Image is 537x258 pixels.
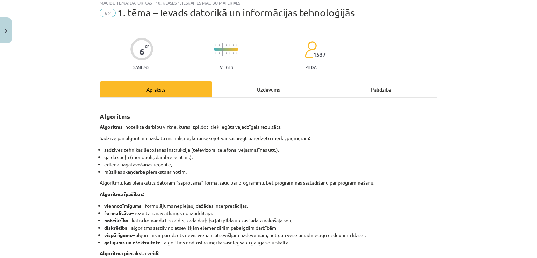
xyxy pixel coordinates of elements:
p: Algoritmu, kas pierakstīts datoram “saprotamā” formā, sauc par programmu, bet programmas sastādīš... [100,179,437,186]
strong: Algoritma pieraksta veidi: [100,250,159,256]
p: Viegls [220,65,233,70]
li: – algoritms nodrošina mērķa sasniegšanu galīgā soļu skaitā. [104,239,437,246]
li: mūzikas skaņdarba pieraksts ar notīm. [104,168,437,175]
div: Uzdevums [212,81,325,97]
span: XP [145,44,149,48]
img: icon-short-line-57e1e144782c952c97e751825c79c345078a6d821885a25fce030b3d8c18986b.svg [229,44,230,46]
img: icon-short-line-57e1e144782c952c97e751825c79c345078a6d821885a25fce030b3d8c18986b.svg [229,52,230,54]
strong: galīgums un efektivitāte [104,239,160,245]
li: sadzīves tehnikas lietošanas instrukcija (televizora, telefona, veļasmašīnas utt.), [104,146,437,153]
div: 6 [139,47,144,57]
img: icon-short-line-57e1e144782c952c97e751825c79c345078a6d821885a25fce030b3d8c18986b.svg [236,44,237,46]
strong: noteiktība [104,217,128,223]
img: icon-short-line-57e1e144782c952c97e751825c79c345078a6d821885a25fce030b3d8c18986b.svg [215,52,216,54]
strong: Algoritms [100,123,123,130]
div: Palīdzība [325,81,437,97]
img: icon-short-line-57e1e144782c952c97e751825c79c345078a6d821885a25fce030b3d8c18986b.svg [215,44,216,46]
strong: formalitāte [104,210,131,216]
div: Mācību tēma: Datorikas - 10. klases 1. ieskaites mācību materiāls [100,0,437,5]
p: Saņemsi [130,65,153,70]
p: Sadzīvē par algoritmu uzskata instrukciju, kurai sekojot var sasniegt paredzēto mērķi, piemēram: [100,135,437,142]
span: 1. tēma – Ievads datorikā un informācijas tehnoloģijās [117,7,355,19]
strong: Algoritma īpašības: [100,191,144,197]
li: ēdiena pagatavošanas recepte, [104,161,437,168]
img: students-c634bb4e5e11cddfef0936a35e636f08e4e9abd3cc4e673bd6f9a4125e45ecb1.svg [305,41,317,58]
strong: diskrētība [104,224,128,231]
li: – rezultāts nav atkarīgs no izpildītāja, [104,209,437,217]
strong: Algoritms [100,112,130,120]
span: #2 [100,9,116,17]
li: galda spēļu (monopols, dambrete utml.), [104,153,437,161]
div: Apraksts [100,81,212,97]
img: icon-long-line-d9ea69661e0d244f92f715978eff75569469978d946b2353a9bb055b3ed8787d.svg [222,43,223,56]
img: icon-close-lesson-0947bae3869378f0d4975bcd49f059093ad1ed9edebbc8119c70593378902aed.svg [5,29,7,33]
p: pilda [305,65,316,70]
li: – algoritms sastāv no atsevišķām elementārām pabeigtām darbībām, [104,224,437,231]
strong: vispārīgums [104,232,132,238]
p: - noteikta darbību virkne, kuras izpildot, tiek iegūts vajadzīgais rezultāts. [100,123,437,130]
img: icon-short-line-57e1e144782c952c97e751825c79c345078a6d821885a25fce030b3d8c18986b.svg [236,52,237,54]
li: – algoritms ir paredzēts nevis vienam atsevišķam uzdevumam, bet gan veselai radniecīgu uzdevumu k... [104,231,437,239]
span: 1537 [313,51,326,58]
li: – katrā komandā ir skaidrs, kāda darbība jāizpilda un kas jādara nākošajā solī, [104,217,437,224]
strong: viennozīmīgums [104,202,142,209]
li: – formulējums nepieļauj dažādas interpretācijas, [104,202,437,209]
